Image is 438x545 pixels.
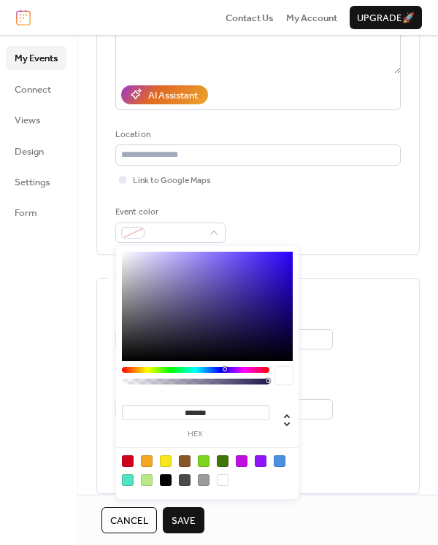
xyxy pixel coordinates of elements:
div: #B8E986 [141,474,153,486]
span: Cancel [110,514,148,528]
a: Views [6,108,66,131]
div: #D0021B [122,455,134,467]
span: My Account [286,11,337,26]
div: #F8E71C [160,455,172,467]
div: #FFFFFF [217,474,228,486]
a: Form [6,201,66,224]
div: Event color [115,205,223,220]
label: hex [122,430,269,438]
span: Upgrade 🚀 [357,11,415,26]
a: Connect [6,77,66,101]
div: #7ED321 [198,455,210,467]
div: #417505 [217,455,228,467]
span: Settings [15,175,50,190]
div: #BD10E0 [236,455,247,467]
span: Connect [15,82,51,97]
span: Form [15,206,37,220]
div: #F5A623 [141,455,153,467]
div: #000000 [160,474,172,486]
div: AI Assistant [148,88,198,103]
div: #9B9B9B [198,474,210,486]
div: #9013FE [255,455,266,467]
a: Contact Us [226,10,274,25]
a: Settings [6,170,66,193]
button: Save [163,507,204,533]
span: My Events [15,51,58,66]
span: Save [172,514,196,528]
span: Link to Google Maps [133,174,211,188]
div: #4A4A4A [179,474,191,486]
a: My Events [6,46,66,69]
span: Views [15,113,40,128]
div: #8B572A [179,455,191,467]
a: Design [6,139,66,163]
a: My Account [286,10,337,25]
button: Upgrade🚀 [350,6,422,29]
img: logo [16,9,31,26]
div: #4A90E2 [274,455,285,467]
div: #50E3C2 [122,474,134,486]
button: AI Assistant [121,85,208,104]
span: Design [15,144,44,159]
span: Contact Us [226,11,274,26]
button: Cancel [101,507,157,533]
div: Location [115,128,398,142]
